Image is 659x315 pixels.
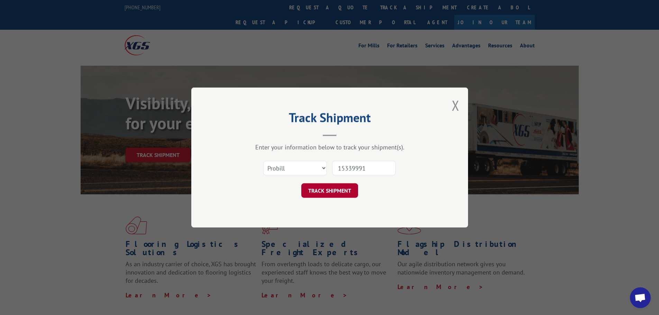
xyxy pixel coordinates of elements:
div: Enter your information below to track your shipment(s). [226,143,433,151]
button: TRACK SHIPMENT [301,183,358,198]
div: Open chat [630,287,651,308]
input: Number(s) [332,161,396,175]
button: Close modal [452,96,459,114]
h2: Track Shipment [226,113,433,126]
